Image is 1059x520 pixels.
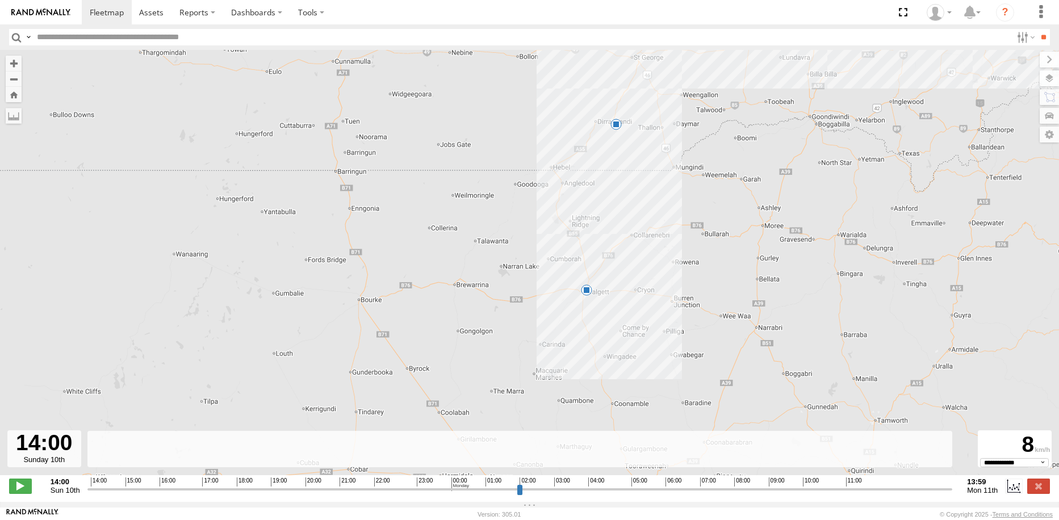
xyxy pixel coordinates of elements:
label: Search Filter Options [1012,29,1037,45]
label: Map Settings [1040,127,1059,142]
span: 16:00 [160,477,175,487]
span: 15:00 [125,477,141,487]
span: Sun 10th Aug 2025 [51,486,80,494]
span: 14:00 [91,477,107,487]
span: 19:00 [271,477,287,487]
a: Visit our Website [6,509,58,520]
span: 10:00 [803,477,819,487]
span: 20:00 [305,477,321,487]
span: 04:00 [588,477,604,487]
button: Zoom out [6,71,22,87]
span: 01:00 [485,477,501,487]
label: Search Query [24,29,33,45]
button: Zoom in [6,56,22,71]
label: Play/Stop [9,479,32,493]
span: 11:00 [846,477,862,487]
span: 18:00 [237,477,253,487]
div: Version: 305.01 [478,511,521,518]
span: 06:00 [665,477,681,487]
span: 09:00 [769,477,785,487]
span: Mon 11th Aug 2025 [967,486,998,494]
span: 08:00 [734,477,750,487]
div: © Copyright 2025 - [940,511,1053,518]
span: 07:00 [700,477,716,487]
strong: 13:59 [967,477,998,486]
label: Measure [6,108,22,124]
button: Zoom Home [6,87,22,102]
span: 17:00 [202,477,218,487]
span: 22:00 [374,477,390,487]
span: 03:00 [554,477,570,487]
strong: 14:00 [51,477,80,486]
span: 05:00 [631,477,647,487]
label: Close [1027,479,1050,493]
div: 8 [980,432,1050,458]
img: rand-logo.svg [11,9,70,16]
a: Terms and Conditions [993,511,1053,518]
span: 21:00 [340,477,355,487]
div: Jordon cope [923,4,956,21]
i: ? [996,3,1014,22]
span: 02:00 [520,477,535,487]
span: 00:00 [451,477,469,490]
span: 23:00 [417,477,433,487]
